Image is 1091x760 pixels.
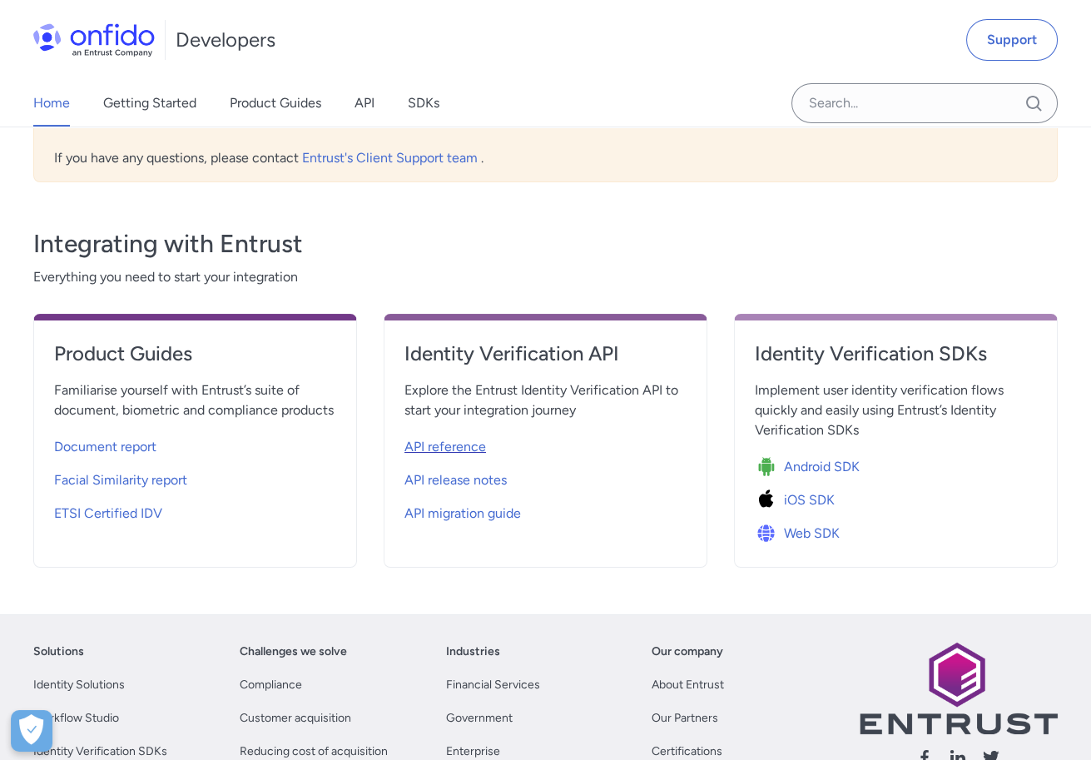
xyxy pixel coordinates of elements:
a: Entrust's Client Support team [302,150,481,166]
a: Identity Solutions [33,675,125,695]
a: ETSI Certified IDV [54,494,336,527]
h3: Integrating with Entrust [33,227,1058,261]
a: Our company [652,642,723,662]
a: Support [966,19,1058,61]
span: Web SDK [784,524,840,544]
a: Document report [54,427,336,460]
span: Android SDK [784,457,860,477]
a: Customer acquisition [240,708,351,728]
a: Government [446,708,513,728]
span: Everything you need to start your integration [33,267,1058,287]
a: Our Partners [652,708,718,728]
a: Product Guides [54,340,336,380]
a: Compliance [240,675,302,695]
img: Icon iOS SDK [755,489,784,512]
a: Financial Services [446,675,540,695]
a: Workflow Studio [33,708,119,728]
img: Entrust logo [858,642,1058,734]
span: Document report [54,437,156,457]
span: API release notes [404,470,507,490]
a: Home [33,80,70,127]
span: Facial Similarity report [54,470,187,490]
a: Getting Started [103,80,196,127]
a: API migration guide [404,494,687,527]
a: Industries [446,642,500,662]
img: Icon Android SDK [755,455,784,479]
button: Open Preferences [11,710,52,752]
a: SDKs [408,80,439,127]
a: Identity Verification API [404,340,687,380]
a: Icon Android SDKAndroid SDK [755,447,1037,480]
a: About Entrust [652,675,724,695]
h4: Product Guides [54,340,336,367]
a: Facial Similarity report [54,460,336,494]
a: API reference [404,427,687,460]
a: Product Guides [230,80,321,127]
img: Icon Web SDK [755,522,784,545]
a: API release notes [404,460,687,494]
span: Familiarise yourself with Entrust’s suite of document, biometric and compliance products [54,380,336,420]
a: Solutions [33,642,84,662]
span: Implement user identity verification flows quickly and easily using Entrust’s Identity Verificati... [755,380,1037,440]
span: API reference [404,437,486,457]
h1: Developers [176,27,275,53]
input: Onfido search input field [791,83,1058,123]
h4: Identity Verification API [404,340,687,367]
span: Explore the Entrust Identity Verification API to start your integration journey [404,380,687,420]
img: Onfido Logo [33,23,155,57]
a: Identity Verification SDKs [755,340,1037,380]
span: API migration guide [404,504,521,524]
a: API [355,80,374,127]
span: iOS SDK [784,490,835,510]
a: Icon iOS SDKiOS SDK [755,480,1037,514]
a: Challenges we solve [240,642,347,662]
h4: Identity Verification SDKs [755,340,1037,367]
span: ETSI Certified IDV [54,504,162,524]
a: Icon Web SDKWeb SDK [755,514,1037,547]
div: Cookie Preferences [11,710,52,752]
